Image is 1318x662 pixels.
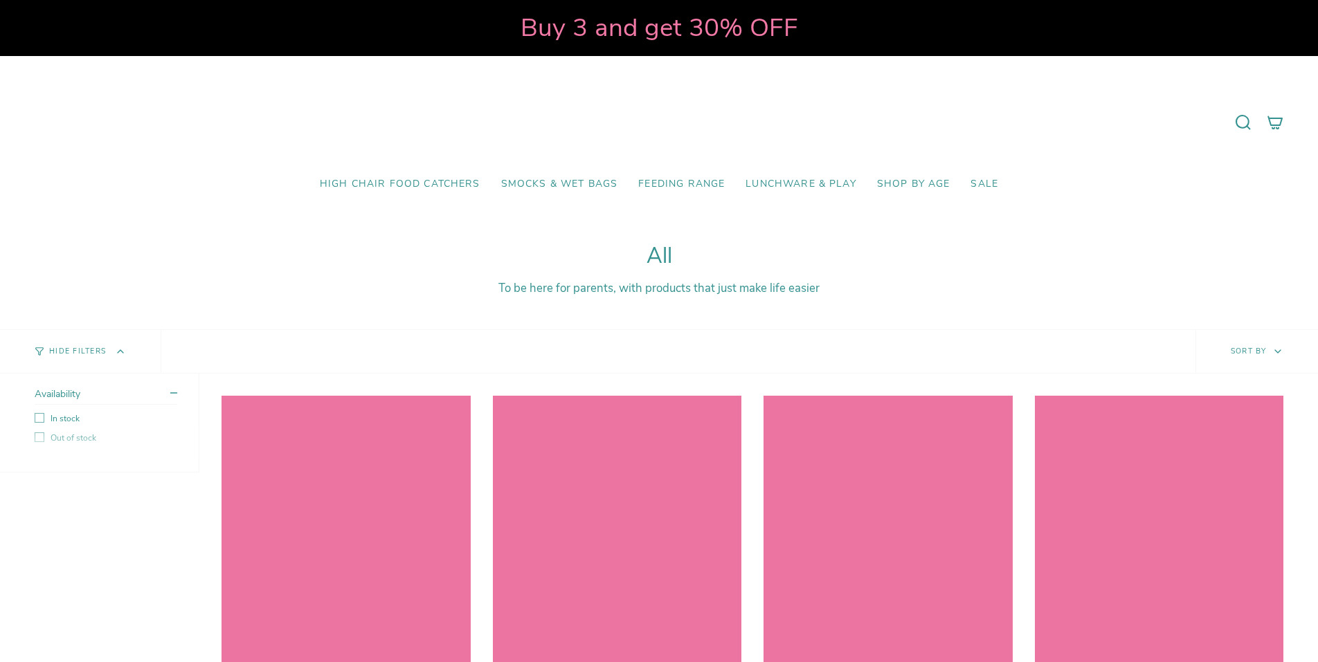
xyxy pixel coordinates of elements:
[1231,346,1267,356] span: Sort by
[35,243,1283,269] h1: All
[628,168,735,201] a: Feeding Range
[1195,330,1318,373] button: Sort by
[498,280,820,296] span: To be here for parents, with products that just make life easier
[521,10,798,45] strong: Buy 3 and get 30% OFF
[735,168,866,201] a: Lunchware & Play
[35,387,177,405] summary: Availability
[638,178,725,190] span: Feeding Range
[960,168,1009,201] a: SALE
[35,432,177,443] label: Out of stock
[35,387,80,401] span: Availability
[49,348,106,356] span: Hide Filters
[491,168,629,201] a: Smocks & Wet Bags
[309,168,491,201] a: High Chair Food Catchers
[971,178,998,190] span: SALE
[501,178,618,190] span: Smocks & Wet Bags
[746,178,856,190] span: Lunchware & Play
[867,168,961,201] a: Shop by Age
[540,77,779,168] a: Mumma’s Little Helpers
[35,413,177,424] label: In stock
[320,178,480,190] span: High Chair Food Catchers
[877,178,950,190] span: Shop by Age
